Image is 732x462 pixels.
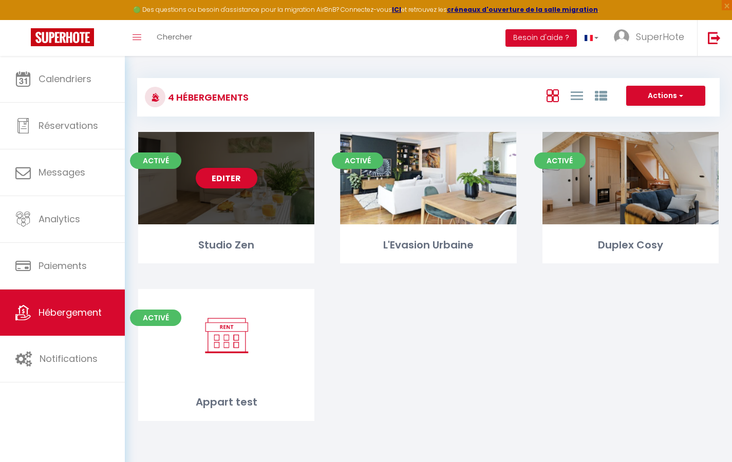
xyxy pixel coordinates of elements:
a: ICI [392,5,401,14]
img: ... [614,29,629,45]
a: Vue en Liste [571,87,583,104]
button: Ouvrir le widget de chat LiveChat [8,4,39,35]
img: Super Booking [31,28,94,46]
div: L'Evasion Urbaine [340,237,516,253]
span: Activé [332,152,383,169]
span: Paiements [39,259,87,272]
span: Calendriers [39,72,91,85]
img: logout [708,31,721,44]
a: Vue par Groupe [595,87,607,104]
a: Chercher [149,20,200,56]
span: Chercher [157,31,192,42]
h3: 4 Hébergements [165,86,249,109]
span: Analytics [39,213,80,225]
a: Vue en Box [547,87,559,104]
a: créneaux d'ouverture de la salle migration [447,5,598,14]
span: Activé [534,152,586,169]
span: Réservations [39,119,98,132]
span: Activé [130,310,181,326]
a: ... SuperHote [606,20,697,56]
button: Besoin d'aide ? [505,29,577,47]
a: Editer [196,168,257,188]
span: SuperHote [636,30,684,43]
div: Duplex Cosy [542,237,719,253]
div: Studio Zen [138,237,314,253]
span: Notifications [40,352,98,365]
div: Appart test [138,394,314,410]
span: Hébergement [39,306,102,319]
span: Messages [39,166,85,179]
button: Actions [626,86,705,106]
span: Activé [130,152,181,169]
